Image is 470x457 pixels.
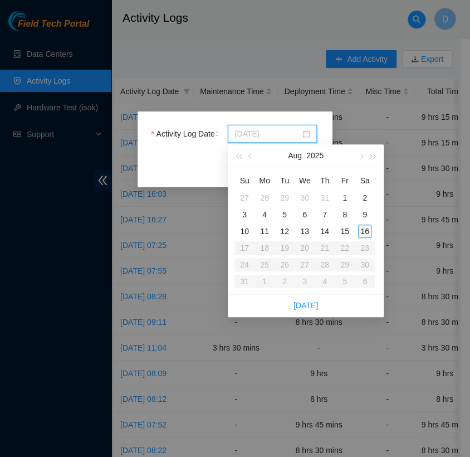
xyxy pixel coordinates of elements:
[258,225,271,238] div: 11
[358,225,371,238] div: 16
[234,172,254,189] th: Su
[335,206,355,223] td: 2025-08-08
[355,172,375,189] th: Sa
[275,189,295,206] td: 2025-07-29
[238,191,251,205] div: 27
[298,208,311,221] div: 6
[234,128,300,140] input: Activity Log Date
[295,189,315,206] td: 2025-07-30
[238,225,251,238] div: 10
[234,189,254,206] td: 2025-07-27
[315,189,335,206] td: 2025-07-31
[318,225,331,238] div: 14
[355,189,375,206] td: 2025-08-02
[318,208,331,221] div: 7
[315,223,335,240] td: 2025-08-14
[295,206,315,223] td: 2025-08-06
[295,223,315,240] td: 2025-08-13
[275,172,295,189] th: Tu
[338,191,351,205] div: 1
[275,206,295,223] td: 2025-08-05
[254,206,275,223] td: 2025-08-04
[254,223,275,240] td: 2025-08-11
[234,223,254,240] td: 2025-08-10
[278,225,291,238] div: 12
[275,223,295,240] td: 2025-08-12
[318,191,331,205] div: 31
[338,225,351,238] div: 15
[358,191,371,205] div: 2
[298,225,311,238] div: 13
[355,223,375,240] td: 2025-08-16
[306,144,324,167] button: 2025
[335,172,355,189] th: Fr
[358,208,371,221] div: 9
[234,206,254,223] td: 2025-08-03
[254,189,275,206] td: 2025-07-28
[288,144,302,167] button: Aug
[298,191,311,205] div: 30
[315,172,335,189] th: Th
[295,172,315,189] th: We
[278,191,291,205] div: 29
[254,172,275,189] th: Mo
[335,223,355,240] td: 2025-08-15
[338,208,351,221] div: 8
[238,208,251,221] div: 3
[278,208,291,221] div: 5
[355,206,375,223] td: 2025-08-09
[151,125,222,143] label: Activity Log Date
[258,208,271,221] div: 4
[258,191,271,205] div: 28
[293,301,318,310] a: [DATE]
[315,206,335,223] td: 2025-08-07
[335,189,355,206] td: 2025-08-01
